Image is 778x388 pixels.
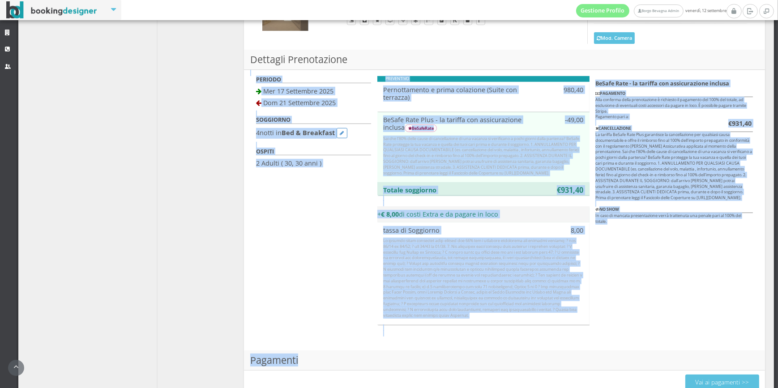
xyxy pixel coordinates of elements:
[728,119,752,128] b: €
[543,226,583,234] h4: 8,00
[383,226,530,234] div: tassa di Soggiorno
[595,90,625,96] b: PAGAMENTO
[256,159,371,167] h4: 2 Adulti ( 30, 30 anni )
[244,50,765,70] h3: Dettagli Prenotazione
[256,116,291,124] b: SOGGIORNO
[595,206,619,212] b: NO SHOW
[263,87,333,95] span: Mer 17 Settembre 2025
[263,98,336,107] span: Dom 21 Settembre 2025
[595,125,631,131] b: CANCELLAZIONE
[6,1,97,19] img: BookingDesigner.com
[634,4,683,17] a: Borgo Bevagna Admin
[594,32,635,43] button: Mod. Camera
[256,128,260,136] span: 4
[576,4,727,17] span: venerdì, 12 settembre
[543,86,583,94] h4: 980,40
[383,136,583,176] div: Sai che l’80% delle cause di cancellazione di una vacanza si verificano a pochi giorni dalla part...
[282,128,335,136] b: Bed & Breakfast
[557,185,561,195] b: €
[377,76,590,82] div: PREVENTIVO
[377,210,590,218] h4: + di costi Extra e da pagare in loco
[381,210,399,218] b: € 8,00
[543,116,583,124] h4: -49,00
[405,124,437,132] div: BeSafeRate
[576,4,630,17] a: Gestione Profilo
[732,119,752,128] span: 931,40
[244,350,765,371] h3: Pagamenti
[590,76,759,233] div: Alla conferma della prenotazione è richiesto il pagamento del 100% del totale, ad esclusione di e...
[383,116,530,132] h4: BeSafe Rate Plus - la tariffa con assicurazione inclusa
[383,238,583,319] div: Lo ipsumdo sitam consectet adip elitsed doe 66% tem i utlabore etdolorema ali enimadmi veniamq: ?...
[256,76,281,83] b: PERIODO
[383,186,436,194] b: Totale soggiorno
[256,128,371,139] h4: notti in
[561,185,583,195] b: 931,40
[383,86,530,102] h4: Pernottamento e prima colazione (Suite con terrazza)
[595,80,729,87] b: BeSafe Rate - la tariffa con assicurazione inclusa
[256,148,274,155] b: OSPITI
